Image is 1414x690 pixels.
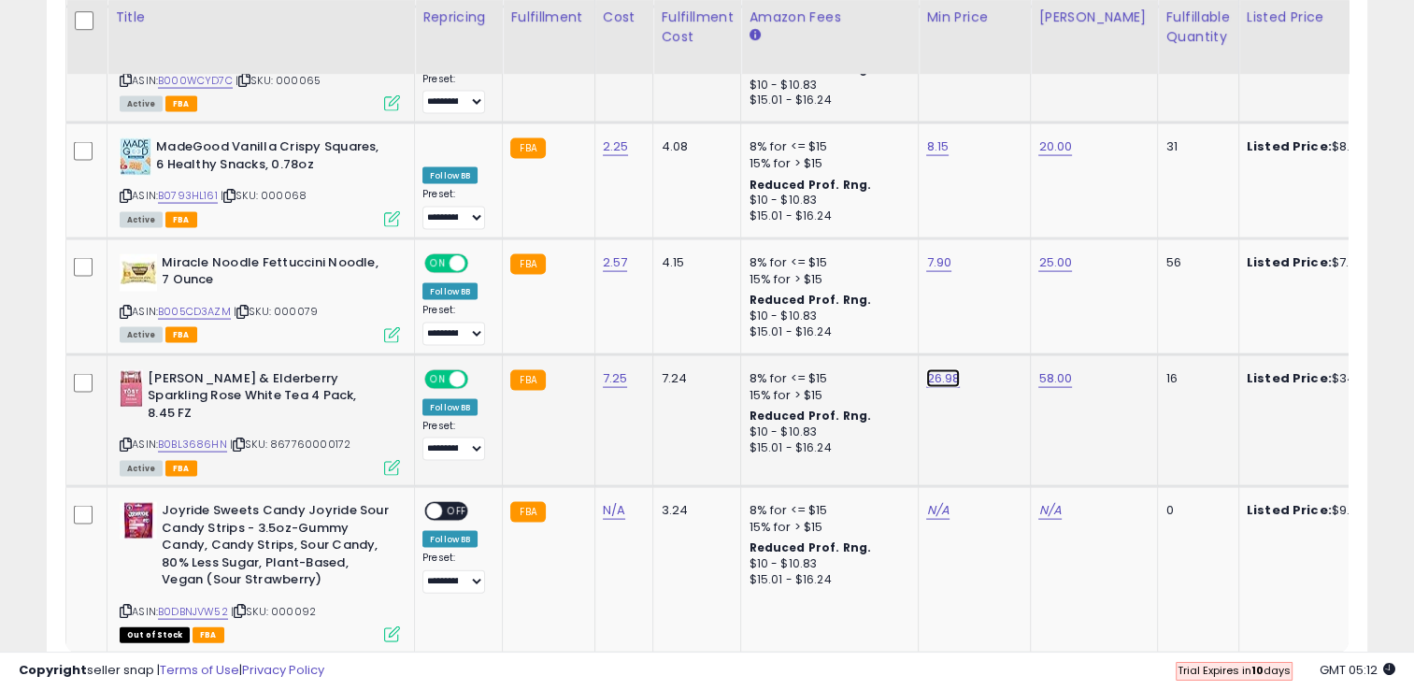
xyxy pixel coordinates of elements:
[1165,502,1223,519] div: 0
[603,369,628,388] a: 7.25
[120,254,157,292] img: 41sIc1WqP+L._SL40_.jpg
[749,440,904,456] div: $15.01 - $16.24
[661,370,726,387] div: 7.24
[749,292,871,308] b: Reduced Prof. Rng.
[120,370,143,408] img: 41WA+4WS9kL._SL40_.jpg
[465,255,495,271] span: OFF
[1165,370,1223,387] div: 16
[422,552,488,594] div: Preset:
[426,255,450,271] span: ON
[749,519,904,536] div: 15% for > $15
[120,138,400,225] div: ASIN:
[165,212,197,228] span: FBA
[749,93,904,108] div: $15.01 - $16.24
[193,627,224,643] span: FBA
[165,96,197,112] span: FBA
[749,155,904,172] div: 15% for > $15
[749,424,904,440] div: $10 - $10.83
[162,502,389,594] b: Joyride Sweets Candy Joyride Sour Candy Strips - 3.5oz-Gummy Candy, Candy Strips, Sour Candy, 80%...
[1247,501,1332,519] b: Listed Price:
[158,73,233,89] a: B000WCYD7C
[749,78,904,93] div: $10 - $10.83
[120,502,400,640] div: ASIN:
[120,96,163,112] span: All listings currently available for purchase on Amazon
[749,271,904,288] div: 15% for > $15
[1165,8,1230,48] div: Fulfillable Quantity
[749,177,871,193] b: Reduced Prof. Rng.
[749,408,871,424] b: Reduced Prof. Rng.
[1247,369,1332,387] b: Listed Price:
[120,22,400,109] div: ASIN:
[120,138,151,176] img: 61KScibsACL._SL40_.jpg
[422,531,478,548] div: Follow BB
[221,188,307,203] span: | SKU: 000068
[1038,137,1072,156] a: 20.00
[1251,663,1264,678] b: 10
[422,188,488,230] div: Preset:
[1038,501,1061,520] a: N/A
[926,369,960,388] a: 26.98
[465,371,495,387] span: OFF
[1165,254,1223,271] div: 56
[749,502,904,519] div: 8% for <= $15
[422,167,478,184] div: Follow BB
[1038,253,1072,272] a: 25.00
[158,604,228,620] a: B0DBNJVW52
[19,662,324,680] div: seller snap | |
[160,661,239,679] a: Terms of Use
[926,253,951,272] a: 7.90
[422,304,488,346] div: Preset:
[1247,8,1408,28] div: Listed Price
[422,420,488,462] div: Preset:
[510,8,586,28] div: Fulfillment
[749,8,910,28] div: Amazon Fees
[749,539,871,555] b: Reduced Prof. Rng.
[422,283,478,300] div: Follow BB
[661,8,733,48] div: Fulfillment Cost
[158,188,218,204] a: B0793HL161
[749,208,904,224] div: $15.01 - $16.24
[510,254,545,275] small: FBA
[749,387,904,404] div: 15% for > $15
[236,73,321,88] span: | SKU: 000065
[510,502,545,523] small: FBA
[1247,138,1402,155] div: $8.17
[926,137,949,156] a: 8.15
[749,309,904,324] div: $10 - $10.83
[749,138,904,155] div: 8% for <= $15
[1165,138,1223,155] div: 31
[120,461,163,477] span: All listings currently available for purchase on Amazon
[242,661,324,679] a: Privacy Policy
[749,556,904,572] div: $10 - $10.83
[120,502,157,539] img: 51YCuYv9IrL._SL40_.jpg
[749,254,904,271] div: 8% for <= $15
[1247,254,1402,271] div: $7.91
[749,572,904,588] div: $15.01 - $16.24
[165,327,197,343] span: FBA
[148,370,375,427] b: [PERSON_NAME] & Elderberry Sparkling Rose White Tea 4 Pack, 8.45 FZ
[158,437,227,453] a: B0BL3686HN
[1247,253,1332,271] b: Listed Price:
[603,8,646,28] div: Cost
[603,501,625,520] a: N/A
[1038,369,1072,388] a: 58.00
[1247,370,1402,387] div: $34.00
[422,399,478,416] div: Follow BB
[158,304,231,320] a: B005CD3AZM
[120,627,190,643] span: All listings that are currently out of stock and unavailable for purchase on Amazon
[1247,502,1402,519] div: $9.00
[115,8,407,28] div: Title
[1178,663,1291,678] span: Trial Expires in days
[156,138,383,178] b: MadeGood Vanilla Crispy Squares, 6 Healthy Snacks, 0.78oz
[603,137,629,156] a: 2.25
[661,502,726,519] div: 3.24
[1320,661,1395,679] span: 2025-08-14 05:12 GMT
[162,254,389,294] b: Miracle Noodle Fettuccini Noodle, 7 Ounce
[1038,8,1150,28] div: [PERSON_NAME]
[749,324,904,340] div: $15.01 - $16.24
[1247,137,1332,155] b: Listed Price:
[661,254,726,271] div: 4.15
[661,138,726,155] div: 4.08
[749,28,760,45] small: Amazon Fees.
[510,138,545,159] small: FBA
